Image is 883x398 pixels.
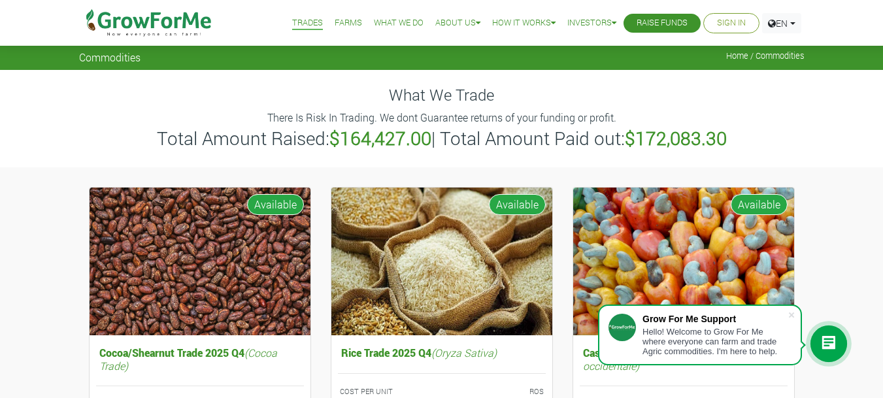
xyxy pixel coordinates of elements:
[79,86,805,105] h4: What We Trade
[99,346,277,372] i: (Cocoa Trade)
[637,16,688,30] a: Raise Funds
[454,386,544,397] p: ROS
[642,314,788,324] div: Grow For Me Support
[580,343,788,374] h5: Cashew Trade 2025 Q4
[573,188,794,336] img: growforme image
[96,343,304,374] h5: Cocoa/Shearnut Trade 2025 Q4
[431,346,497,359] i: (Oryza Sativa)
[625,126,727,150] b: $172,083.30
[292,16,323,30] a: Trades
[338,343,546,362] h5: Rice Trade 2025 Q4
[492,16,556,30] a: How it Works
[340,386,430,397] p: COST PER UNIT
[331,188,552,336] img: growforme image
[489,194,546,215] span: Available
[374,16,424,30] a: What We Do
[726,51,805,61] span: Home / Commodities
[435,16,480,30] a: About Us
[583,346,748,372] i: (Anacardium occidentale)
[81,110,803,125] p: There Is Risk In Trading. We dont Guarantee returns of your funding or profit.
[329,126,431,150] b: $164,427.00
[81,127,803,150] h3: Total Amount Raised: | Total Amount Paid out:
[335,16,362,30] a: Farms
[642,327,788,356] div: Hello! Welcome to Grow For Me where everyone can farm and trade Agric commodities. I'm here to help.
[79,51,141,63] span: Commodities
[247,194,304,215] span: Available
[567,16,616,30] a: Investors
[731,194,788,215] span: Available
[90,188,310,336] img: growforme image
[762,13,801,33] a: EN
[717,16,746,30] a: Sign In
